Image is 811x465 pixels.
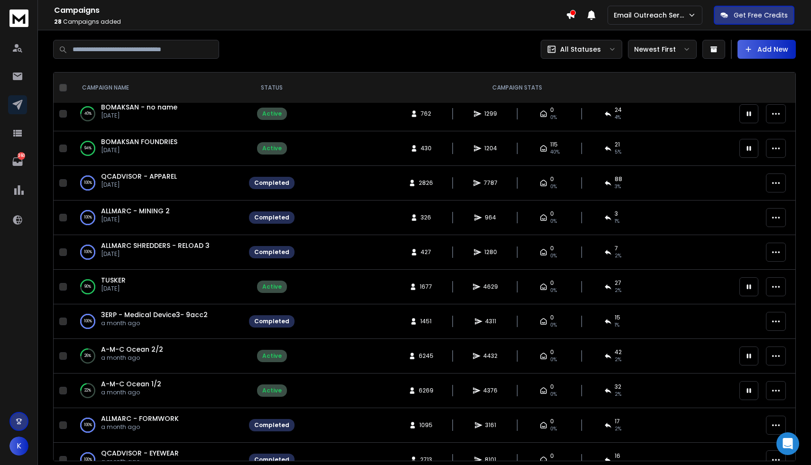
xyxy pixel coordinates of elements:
[615,356,621,364] span: 2 %
[734,10,788,20] p: Get Free Credits
[262,283,282,291] div: Active
[262,110,282,118] div: Active
[615,287,621,294] span: 2 %
[550,114,557,121] span: 0%
[615,252,621,260] span: 2 %
[550,321,557,329] span: 0%
[300,73,734,103] th: CAMPAIGN STATS
[71,304,243,339] td: 100%3ERP - Medical Device3- 9acc2a month ago
[254,214,289,221] div: Completed
[550,391,557,398] span: 0%
[483,352,498,360] span: 4432
[71,339,243,374] td: 26%A-M-C Ocean 2/2a month ago
[71,408,243,443] td: 100%ALLMARC - FORMWORKa month ago
[550,175,554,183] span: 0
[84,144,92,153] p: 94 %
[243,73,300,103] th: STATUS
[615,183,621,191] span: 3 %
[615,245,618,252] span: 7
[101,448,179,458] a: QCADVISOR - EYEWEAR
[101,345,163,354] a: A-M-C Ocean 2/2
[71,131,243,166] td: 94%BOMAKSAN FOUNDRIES[DATE]
[560,45,601,54] p: All Statuses
[550,287,557,294] span: 0%
[101,112,177,119] p: [DATE]
[101,102,177,112] span: BOMAKSAN - no name
[421,145,432,152] span: 430
[9,437,28,456] button: K
[419,387,433,394] span: 6269
[84,317,92,326] p: 100 %
[71,73,243,103] th: CAMPAIGN NAME
[101,206,170,216] span: ALLMARC - MINING 2
[84,420,92,430] p: 100 %
[615,114,621,121] span: 4 %
[101,137,177,146] a: BOMAKSAN FOUNDRIES
[254,248,289,256] div: Completed
[484,248,497,256] span: 1280
[614,10,688,20] p: Email Outreach Service
[421,214,431,221] span: 326
[254,456,289,464] div: Completed
[615,383,621,391] span: 32
[550,418,554,425] span: 0
[84,178,92,188] p: 100 %
[84,282,91,292] p: 90 %
[54,18,62,26] span: 28
[419,179,433,187] span: 2826
[550,356,557,364] span: 0%
[484,110,497,118] span: 1299
[101,310,208,319] a: 3ERP - Medical Device3- 9acc2
[421,248,431,256] span: 427
[101,285,126,292] p: [DATE]
[101,216,170,223] p: [DATE]
[550,348,554,356] span: 0
[101,389,161,396] p: a month ago
[484,145,497,152] span: 1204
[262,387,282,394] div: Active
[776,432,799,455] div: Open Intercom Messenger
[420,456,432,464] span: 2713
[615,218,619,225] span: 1 %
[9,9,28,27] img: logo
[101,354,163,362] p: a month ago
[101,379,161,389] a: A-M-C Ocean 1/2
[8,152,27,171] a: 360
[628,40,697,59] button: Newest First
[615,348,622,356] span: 42
[101,146,177,154] p: [DATE]
[615,210,618,218] span: 3
[485,421,496,429] span: 3161
[101,250,210,258] p: [DATE]
[483,283,498,291] span: 4629
[101,172,177,181] a: QCADVISOR - APPAREL
[420,283,432,291] span: 1677
[71,270,243,304] td: 90%TUSKER[DATE]
[71,374,243,408] td: 22%A-M-C Ocean 1/2a month ago
[714,6,794,25] button: Get Free Credits
[550,218,557,225] span: 0%
[419,352,433,360] span: 6245
[550,452,554,460] span: 0
[615,321,619,329] span: 1 %
[71,166,243,201] td: 100%QCADVISOR - APPAREL[DATE]
[71,201,243,235] td: 100%ALLMARC - MINING 2[DATE]
[550,210,554,218] span: 0
[484,179,498,187] span: 7787
[550,245,554,252] span: 0
[101,275,126,285] a: TUSKER
[71,97,243,131] td: 40%BOMAKSAN - no name[DATE]
[483,387,498,394] span: 4376
[420,318,432,325] span: 1451
[615,391,621,398] span: 2 %
[615,106,622,114] span: 24
[550,314,554,321] span: 0
[101,241,210,250] span: ALLMARC SHREDDERS - RELOAD 3
[84,109,92,119] p: 40 %
[254,179,289,187] div: Completed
